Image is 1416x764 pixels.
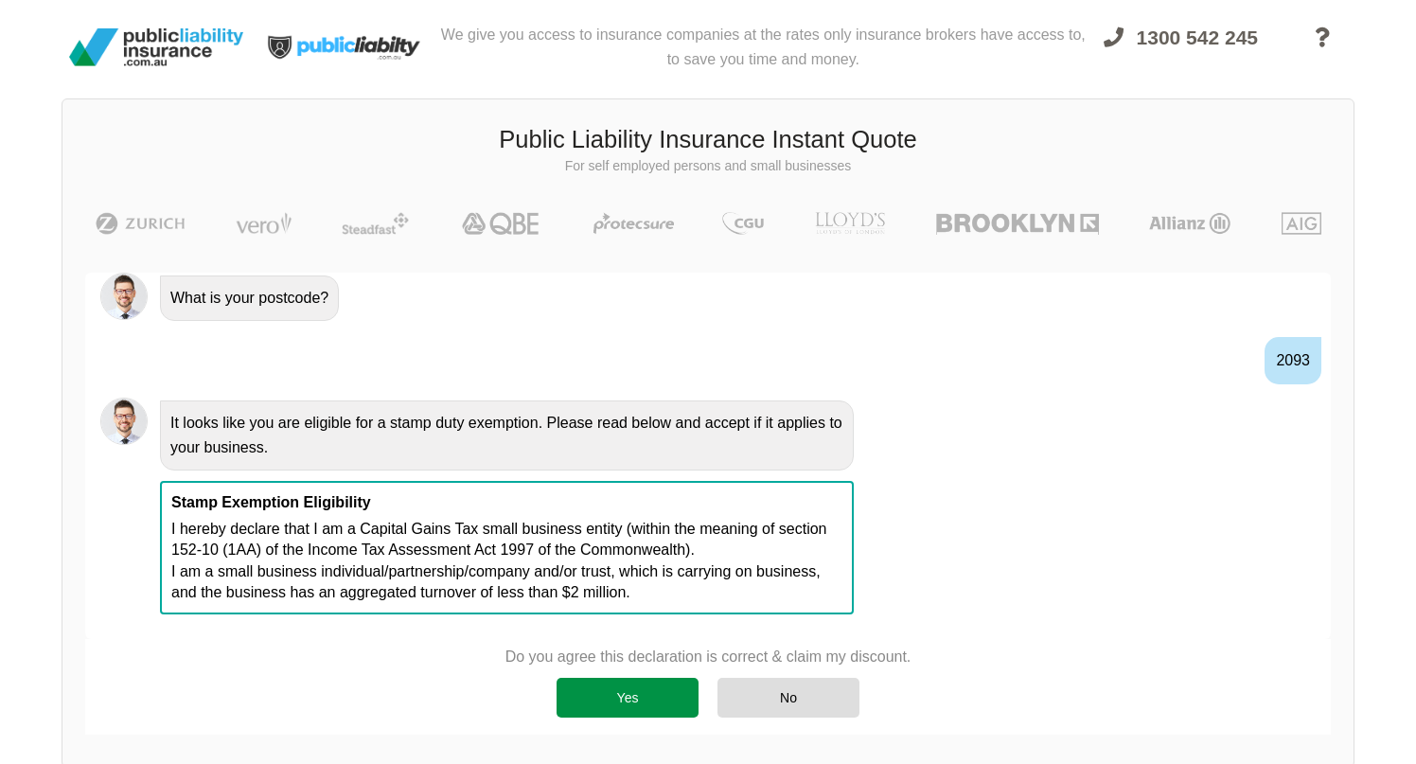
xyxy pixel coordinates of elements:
img: CGU | Public Liability Insurance [715,212,771,235]
img: LLOYD's | Public Liability Insurance [805,212,895,235]
img: QBE | Public Liability Insurance [451,212,553,235]
img: Chatbot | PLI [100,398,148,445]
span: 1300 542 245 [1137,27,1258,48]
img: Brooklyn | Public Liability Insurance [929,212,1106,235]
img: AIG | Public Liability Insurance [1274,212,1330,235]
p: Stamp Exemption Eligibility [171,492,842,513]
h3: Public Liability Insurance Instant Quote [77,123,1339,157]
img: Allianz | Public Liability Insurance [1140,212,1240,235]
img: Steadfast | Public Liability Insurance [334,212,417,235]
img: Vero | Public Liability Insurance [227,212,300,235]
div: What is your postcode? [160,275,339,321]
img: Public Liability Insurance Light [251,8,440,87]
a: 1300 542 245 [1087,15,1275,87]
img: Chatbot | PLI [100,273,148,320]
p: I hereby declare that I am a Capital Gains Tax small business entity (within the meaning of secti... [171,519,842,604]
img: Protecsure | Public Liability Insurance [586,212,681,235]
div: It looks like you are eligible for a stamp duty exemption. Please read below and accept if it app... [160,400,854,471]
div: We give you access to insurance companies at the rates only insurance brokers have access to, to ... [440,8,1087,87]
div: Yes [557,678,699,718]
div: No [717,678,859,718]
p: Do you agree this declaration is correct & claim my discount. [505,647,912,667]
p: For self employed persons and small businesses [77,157,1339,176]
img: Public Liability Insurance [62,21,251,74]
div: 2093 [1265,337,1321,384]
img: Zurich | Public Liability Insurance [87,212,194,235]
